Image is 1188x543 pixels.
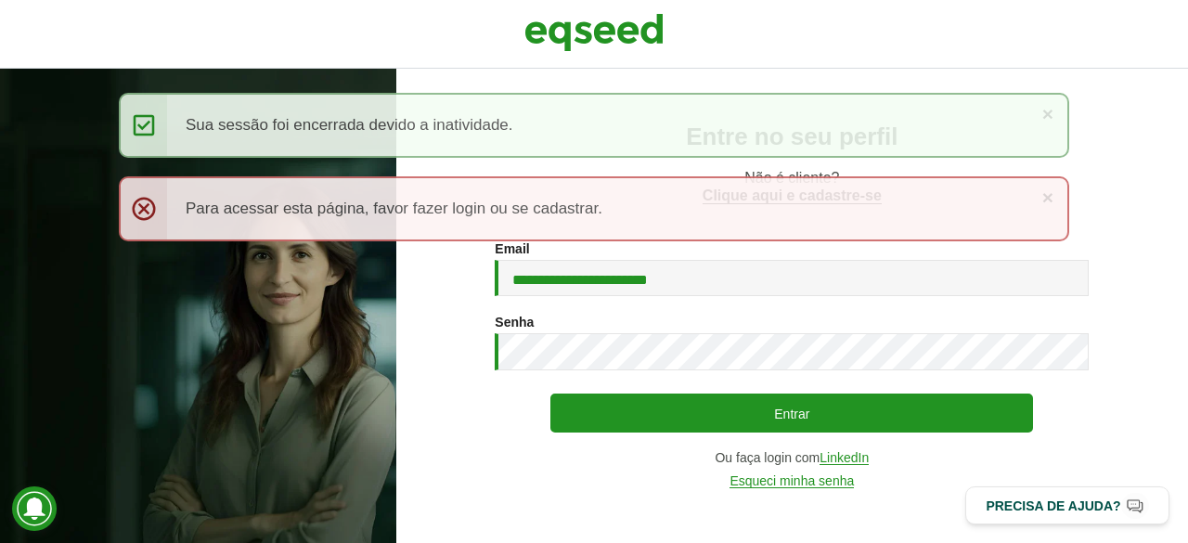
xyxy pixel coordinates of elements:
img: EqSeed Logo [524,9,664,56]
div: Ou faça login com [495,451,1089,465]
div: Para acessar esta página, favor fazer login ou se cadastrar. [119,176,1069,241]
label: Senha [495,316,534,329]
a: × [1042,104,1053,123]
div: Sua sessão foi encerrada devido a inatividade. [119,93,1069,158]
a: × [1042,187,1053,207]
button: Entrar [550,394,1033,433]
a: Esqueci minha senha [730,474,854,488]
a: LinkedIn [820,451,869,465]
